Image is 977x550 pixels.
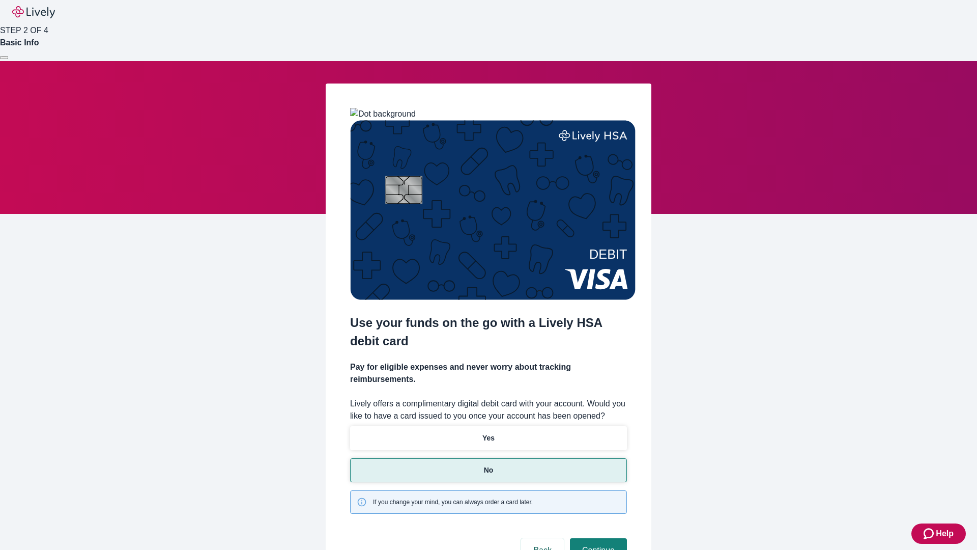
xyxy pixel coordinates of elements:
h4: Pay for eligible expenses and never worry about tracking reimbursements. [350,361,627,386]
img: Debit card [350,120,636,300]
p: No [484,465,494,476]
img: Lively [12,6,55,18]
button: No [350,458,627,482]
span: If you change your mind, you can always order a card later. [373,498,533,507]
h2: Use your funds on the go with a Lively HSA debit card [350,314,627,350]
svg: Zendesk support icon [924,528,936,540]
img: Dot background [350,108,416,120]
button: Zendesk support iconHelp [911,524,966,544]
span: Help [936,528,954,540]
label: Lively offers a complimentary digital debit card with your account. Would you like to have a card... [350,398,627,422]
button: Yes [350,426,627,450]
p: Yes [482,433,495,444]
